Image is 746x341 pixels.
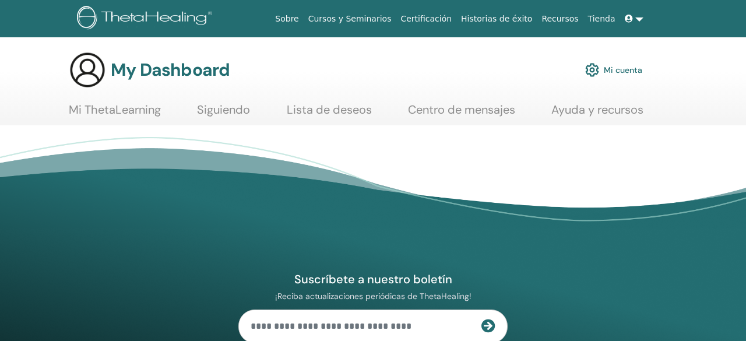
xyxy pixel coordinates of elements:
[304,8,396,30] a: Cursos y Seminarios
[69,51,106,89] img: generic-user-icon.jpg
[537,8,583,30] a: Recursos
[551,103,643,125] a: Ayuda y recursos
[270,8,303,30] a: Sobre
[287,103,372,125] a: Lista de deseos
[111,59,230,80] h3: My Dashboard
[197,103,250,125] a: Siguiendo
[238,272,508,287] h4: Suscríbete a nuestro boletín
[77,6,216,32] img: logo.png
[585,60,599,80] img: cog.svg
[238,291,508,301] p: ¡Reciba actualizaciones periódicas de ThetaHealing!
[456,8,537,30] a: Historias de éxito
[408,103,515,125] a: Centro de mensajes
[69,103,161,125] a: Mi ThetaLearning
[583,8,620,30] a: Tienda
[585,57,642,83] a: Mi cuenta
[396,8,456,30] a: Certificación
